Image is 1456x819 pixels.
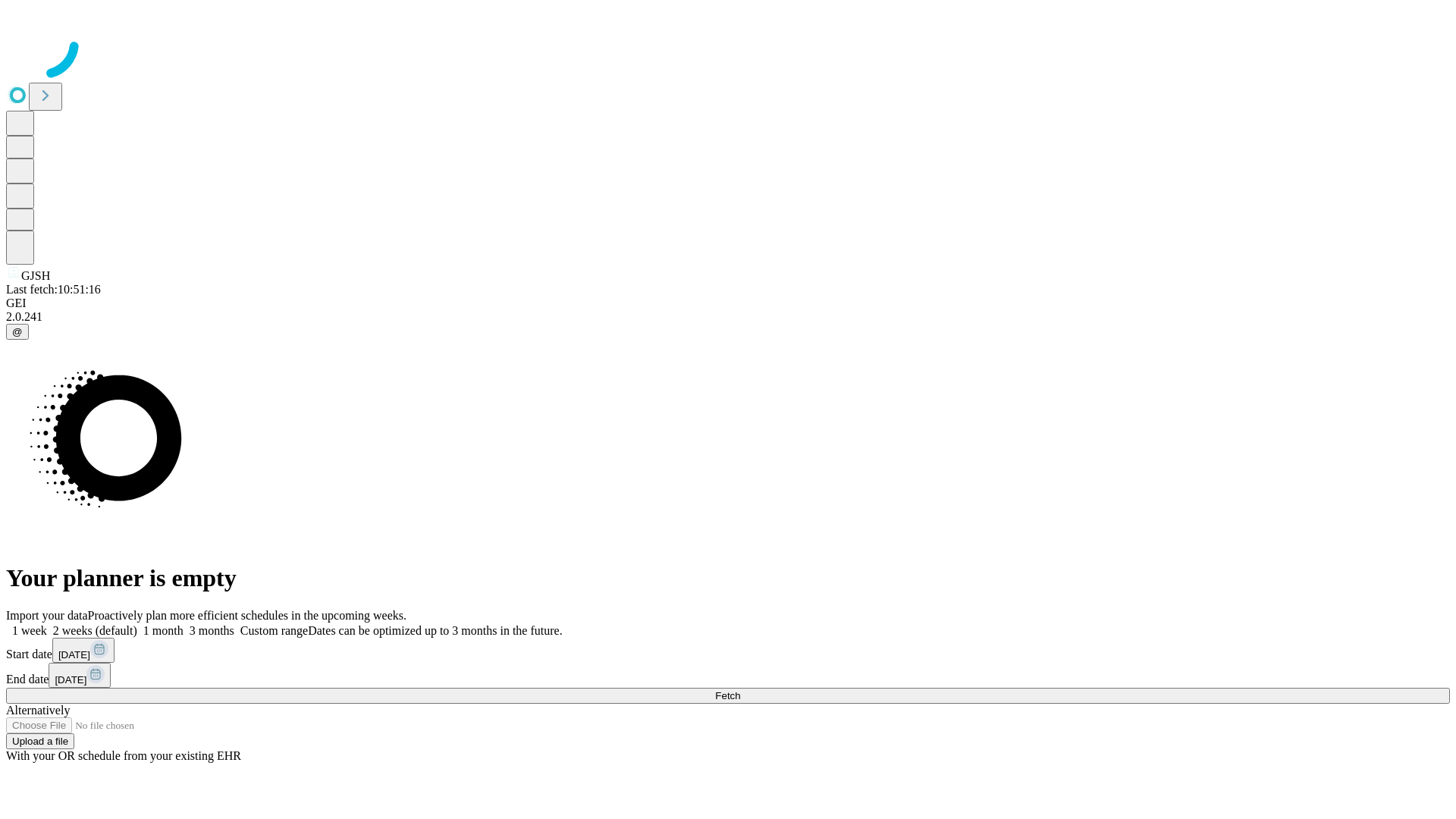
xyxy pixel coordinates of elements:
[190,624,234,637] span: 3 months
[58,649,90,661] span: [DATE]
[49,663,111,688] button: [DATE]
[308,624,562,637] span: Dates can be optimized up to 3 months in the future.
[6,688,1450,704] button: Fetch
[52,638,115,663] button: [DATE]
[21,269,50,282] span: GJSH
[6,638,1450,663] div: Start date
[55,674,86,686] span: [DATE]
[6,564,1450,592] h1: Your planner is empty
[6,749,241,762] span: With your OR schedule from your existing EHR
[240,624,308,637] span: Custom range
[6,733,74,749] button: Upload a file
[6,297,1450,310] div: GEI
[6,324,29,340] button: @
[6,663,1450,688] div: End date
[6,609,88,622] span: Import your data
[88,609,406,622] span: Proactively plan more efficient schedules in the upcoming weeks.
[12,326,23,337] span: @
[53,624,137,637] span: 2 weeks (default)
[6,310,1450,324] div: 2.0.241
[6,283,101,296] span: Last fetch: 10:51:16
[6,704,70,717] span: Alternatively
[12,624,47,637] span: 1 week
[143,624,184,637] span: 1 month
[715,690,740,701] span: Fetch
